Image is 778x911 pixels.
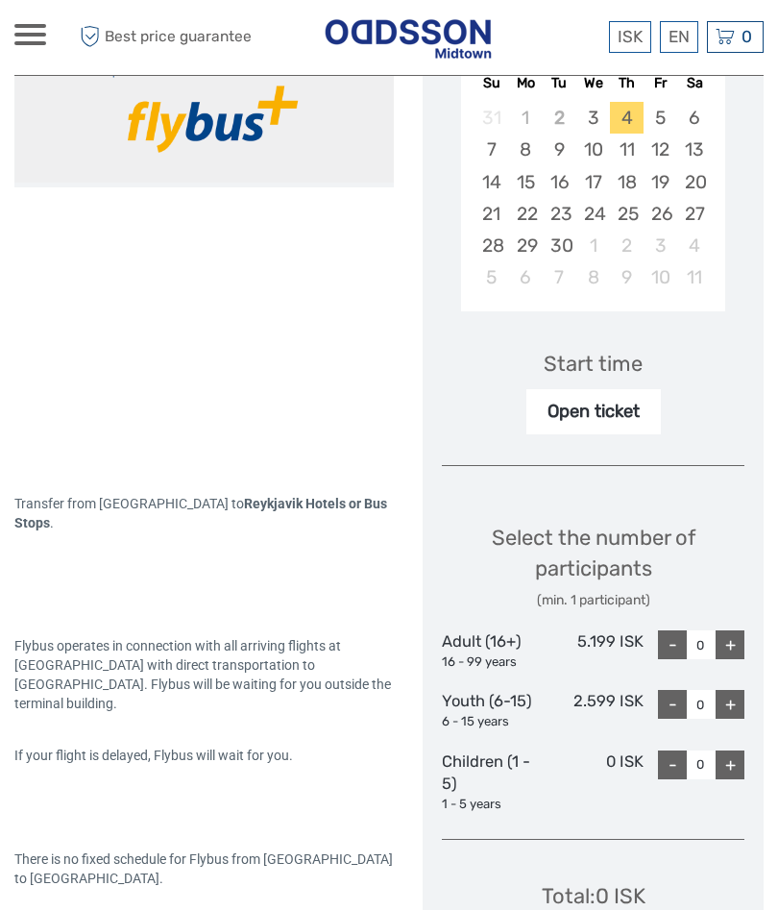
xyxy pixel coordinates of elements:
span: There is no fixed schedule for Flybus from [GEOGRAPHIC_DATA] to [GEOGRAPHIC_DATA]. [14,852,396,887]
div: Su [474,71,508,97]
div: Choose Monday, September 29th, 2025 [509,231,543,262]
div: + [716,631,744,660]
div: Choose Wednesday, September 17th, 2025 [576,167,610,199]
div: Choose Wednesday, September 3rd, 2025 [576,103,610,135]
div: Not available Tuesday, September 2nd, 2025 [543,103,576,135]
div: Choose Friday, October 10th, 2025 [644,262,677,294]
div: Choose Friday, September 26th, 2025 [644,199,677,231]
div: Choose Saturday, October 11th, 2025 [677,262,711,294]
div: Youth (6-15) [442,691,543,731]
div: Choose Friday, September 12th, 2025 [644,135,677,166]
div: Choose Tuesday, October 7th, 2025 [543,262,576,294]
div: Choose Saturday, October 4th, 2025 [677,231,711,262]
div: (min. 1 participant) [442,592,744,611]
div: Choose Thursday, September 25th, 2025 [610,199,644,231]
div: Choose Friday, October 3rd, 2025 [644,231,677,262]
div: Not available Sunday, August 31st, 2025 [474,103,508,135]
div: Tu [543,71,576,97]
div: Choose Sunday, September 28th, 2025 [474,231,508,262]
div: Fr [644,71,677,97]
div: Choose Monday, October 6th, 2025 [509,262,543,294]
div: Choose Wednesday, October 1st, 2025 [576,231,610,262]
div: Choose Sunday, September 14th, 2025 [474,167,508,199]
div: We [576,71,610,97]
div: Choose Sunday, October 5th, 2025 [474,262,508,294]
div: Start time [544,350,643,380]
div: Sa [677,71,711,97]
span: ISK [618,28,643,47]
div: 1 - 5 years [442,797,543,815]
div: Choose Friday, September 5th, 2025 [644,103,677,135]
button: Open LiveChat chat widget [221,30,244,53]
div: Choose Saturday, September 27th, 2025 [677,199,711,231]
div: + [716,751,744,780]
div: Choose Thursday, October 2nd, 2025 [610,231,644,262]
span: Best price guarantee [75,22,252,54]
span: . [50,516,54,531]
div: Choose Saturday, September 13th, 2025 [677,135,711,166]
div: Choose Sunday, September 21st, 2025 [474,199,508,231]
div: Choose Thursday, September 18th, 2025 [610,167,644,199]
div: Choose Wednesday, September 24th, 2025 [576,199,610,231]
div: Not available Monday, September 1st, 2025 [509,103,543,135]
div: Choose Monday, September 22nd, 2025 [509,199,543,231]
div: Choose Sunday, September 7th, 2025 [474,135,508,166]
div: Choose Wednesday, September 10th, 2025 [576,135,610,166]
div: Choose Tuesday, September 30th, 2025 [543,231,576,262]
div: + [716,691,744,720]
p: We're away right now. Please check back later! [27,34,217,49]
img: Reykjavik Residence [324,14,493,62]
div: Choose Wednesday, October 8th, 2025 [576,262,610,294]
div: Choose Thursday, September 11th, 2025 [610,135,644,166]
div: Open ticket [526,390,661,434]
div: Mo [509,71,543,97]
div: Choose Saturday, September 20th, 2025 [677,167,711,199]
div: Choose Thursday, September 4th, 2025 [610,103,644,135]
div: Choose Tuesday, September 16th, 2025 [543,167,576,199]
span: 0 [739,28,755,47]
div: Children (1 - 5) [442,751,543,815]
div: 2.599 ISK [543,691,644,731]
div: Choose Monday, September 15th, 2025 [509,167,543,199]
div: Choose Saturday, September 6th, 2025 [677,103,711,135]
div: Choose Tuesday, September 9th, 2025 [543,135,576,166]
div: Choose Tuesday, September 23rd, 2025 [543,199,576,231]
div: Choose Monday, September 8th, 2025 [509,135,543,166]
div: Th [610,71,644,97]
div: - [658,631,687,660]
span: Flybus operates in connection with all arriving flights at [GEOGRAPHIC_DATA] with direct transpor... [14,639,394,712]
span: Transfer from [GEOGRAPHIC_DATA] to [14,497,390,531]
div: month 2025-09 [467,103,718,294]
div: 6 - 15 years [442,714,543,732]
div: - [658,751,687,780]
div: Choose Thursday, October 9th, 2025 [610,262,644,294]
div: Adult (16+) [442,631,543,672]
div: 0 ISK [543,751,644,815]
div: - [658,691,687,720]
span: If your flight is delayed, Flybus will wait for you. [14,749,293,764]
div: EN [660,22,698,54]
div: 16 - 99 years [442,654,543,673]
div: 5.199 ISK [543,631,644,672]
div: Choose Friday, September 19th, 2025 [644,167,677,199]
div: Select the number of participants [442,524,744,611]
